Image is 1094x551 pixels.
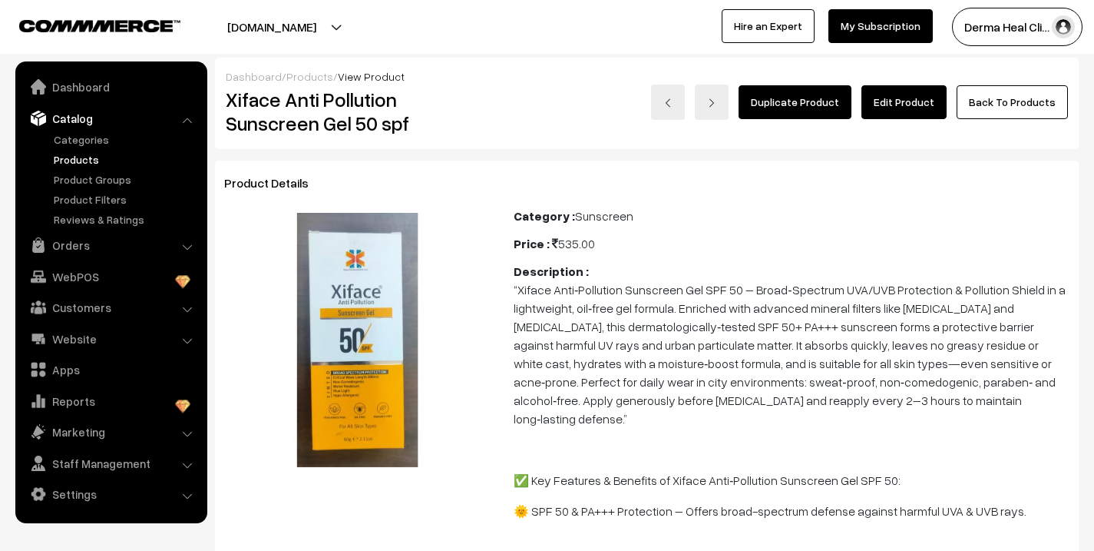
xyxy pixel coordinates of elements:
[514,208,575,224] b: Category :
[514,502,1069,520] p: 🌞 SPF 50 & PA+++ Protection – Offers broad-spectrum defense against harmful UVA & UVB rays.
[828,9,933,43] a: My Subscription
[19,356,202,383] a: Apps
[19,15,154,34] a: COMMMERCE
[174,8,370,46] button: [DOMAIN_NAME]
[50,211,202,227] a: Reviews & Ratings
[226,68,1068,85] div: / /
[514,234,1069,253] div: 535.00
[722,9,815,43] a: Hire an Expert
[707,98,716,108] img: right-arrow.png
[338,70,405,83] span: View Product
[19,294,202,321] a: Customers
[50,191,202,207] a: Product Filters
[19,105,202,132] a: Catalog
[514,207,1069,225] div: Sunscreen
[957,85,1068,119] a: Back To Products
[739,85,851,119] a: Duplicate Product
[19,231,202,259] a: Orders
[19,480,202,508] a: Settings
[19,450,202,477] a: Staff Management
[1052,15,1075,38] img: user
[286,70,333,83] a: Products
[514,236,550,251] b: Price :
[514,471,1069,490] p: ✅ Key Features & Benefits of Xiface Anti‑Pollution Sunscreen Gel SPF 50:
[224,175,327,191] span: Product Details
[50,131,202,148] a: Categories
[861,85,947,119] a: Edit Product
[514,264,589,279] b: Description :
[19,73,202,101] a: Dashboard
[226,88,491,135] h2: Xiface Anti Pollution Sunscreen Gel 50 spf
[19,20,180,32] img: COMMMERCE
[50,171,202,188] a: Product Groups
[19,263,202,290] a: WebPOS
[230,213,484,467] img: 17531845366609WhatsApp-Image-2025-07-22-at-51104-PM.jpeg
[952,8,1082,46] button: Derma Heal Cli…
[19,325,202,353] a: Website
[50,151,202,168] a: Products
[514,280,1069,428] p: “Xiface Anti‑Pollution Sunscreen Gel SPF 50 – Broad‑Spectrum UVA/UVB Protection & Pollution Shiel...
[226,70,282,83] a: Dashboard
[663,98,673,108] img: left-arrow.png
[19,387,202,415] a: Reports
[19,418,202,446] a: Marketing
